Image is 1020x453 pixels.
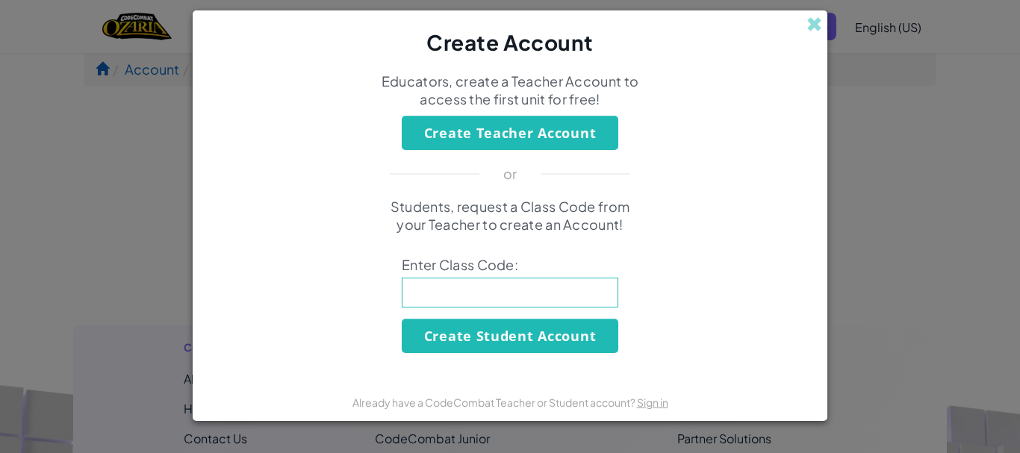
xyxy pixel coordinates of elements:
button: Create Teacher Account [402,116,618,150]
p: Students, request a Class Code from your Teacher to create an Account! [379,198,641,234]
button: Create Student Account [402,319,618,353]
span: Already have a CodeCombat Teacher or Student account? [352,396,637,409]
span: Create Account [426,29,594,55]
p: or [503,165,517,183]
span: Enter Class Code: [402,256,618,274]
p: Educators, create a Teacher Account to access the first unit for free! [379,72,641,108]
a: Sign in [637,396,668,409]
